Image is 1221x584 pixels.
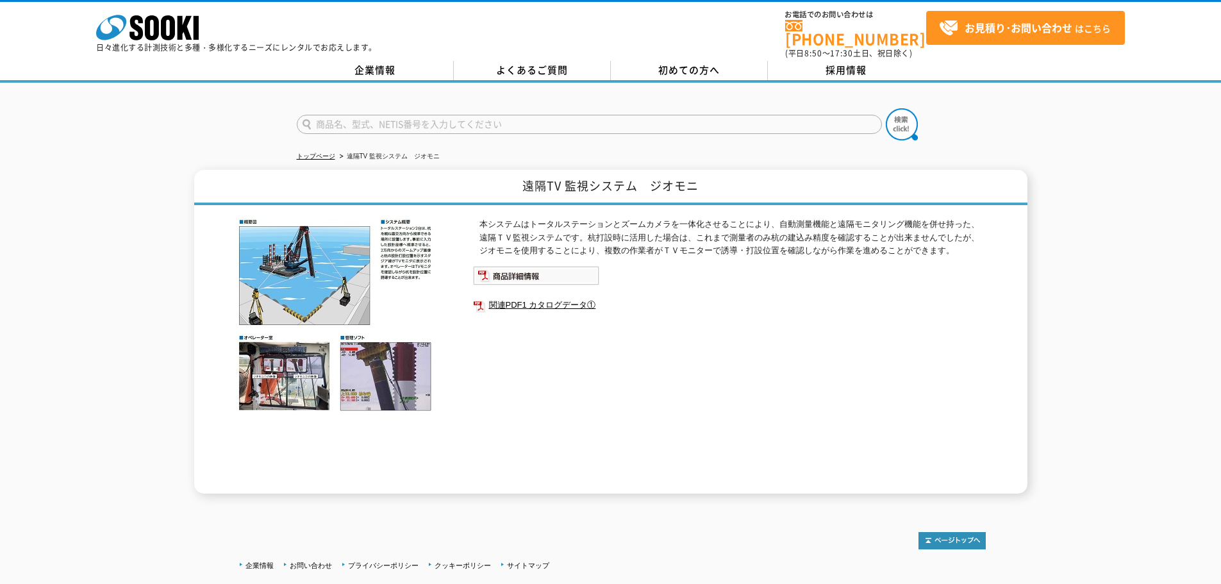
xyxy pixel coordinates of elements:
img: トップページへ [918,532,986,549]
a: [PHONE_NUMBER] [785,20,926,46]
h1: 遠隔TV 監視システム ジオモニ [194,170,1027,205]
a: 商品詳細情報システム [473,273,599,283]
li: 遠隔TV 監視システム ジオモニ [337,150,440,163]
a: お問い合わせ [290,562,332,569]
a: 企業情報 [297,61,454,80]
p: 本システムはトータルステーションとズームカメラを一体化させることにより、自動測量機能と遠隔モニタリング機能を併せ持った、遠隔ＴＶ監視システムです。杭打設時に活用した場合は、これまで測量者のみ杭の... [479,218,986,258]
a: 採用情報 [768,61,925,80]
a: よくあるご質問 [454,61,611,80]
a: トップページ [297,153,335,160]
img: btn_search.png [886,108,918,140]
p: 日々進化する計測技術と多種・多様化するニーズにレンタルでお応えします。 [96,44,377,51]
a: 企業情報 [245,562,274,569]
a: 関連PDF1 カタログデータ① [473,297,986,313]
a: クッキーポリシー [435,562,491,569]
span: 8:50 [804,47,822,59]
a: お見積り･お問い合わせはこちら [926,11,1125,45]
img: 商品詳細情報システム [473,266,599,285]
a: 初めての方へ [611,61,768,80]
span: お電話でのお問い合わせは [785,11,926,19]
span: 17:30 [830,47,853,59]
span: はこちら [939,19,1111,38]
strong: お見積り･お問い合わせ [965,20,1072,35]
span: (平日 ～ 土日、祝日除く) [785,47,912,59]
a: プライバシーポリシー [348,562,419,569]
img: 遠隔TV 監視システム ジオモニ [236,218,435,412]
a: サイトマップ [507,562,549,569]
span: 初めての方へ [658,63,720,77]
input: 商品名、型式、NETIS番号を入力してください [297,115,882,134]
